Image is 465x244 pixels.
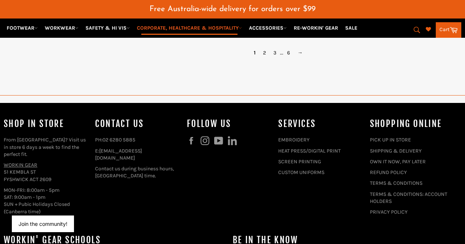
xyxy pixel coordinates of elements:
[18,221,67,227] button: Join the community!
[95,118,179,130] h4: Contact Us
[294,47,306,58] a: →
[149,5,316,13] span: Free Australia-wide delivery for orders over $99
[370,137,411,143] a: PICK UP IN STORE
[278,148,341,154] a: HEAT PRESS/DIGITAL PRINT
[134,21,245,34] a: CORPORATE, HEALTHCARE & HOSPITALITY
[4,161,88,183] p: 51 KEMBLA ST FYSHWICK ACT 2609
[270,47,280,58] a: 3
[436,22,461,38] a: Cart
[283,47,294,58] a: 6
[370,209,408,215] a: PRIVACY POLICY
[4,118,88,130] h4: Shop In Store
[280,50,283,56] span: ...
[278,169,324,176] a: CUSTOM UNIFORMS
[370,148,422,154] a: SHIPPING & DELIVERY
[4,162,37,168] a: WORKIN GEAR
[95,165,179,180] p: Contact us during business hours, [GEOGRAPHIC_DATA] time.
[4,21,41,34] a: FOOTWEAR
[342,21,360,34] a: SALE
[370,118,454,130] h4: SHOPPING ONLINE
[42,21,81,34] a: WORKWEAR
[95,136,179,143] p: PH:
[259,47,270,58] a: 2
[291,21,341,34] a: RE-WORKIN' GEAR
[370,191,447,204] a: TERMS & CONDITIONS: ACCOUNT HOLDERS
[187,118,271,130] h4: Follow us
[370,158,426,165] a: OWN IT NOW, PAY LATER
[4,136,88,158] p: From [GEOGRAPHIC_DATA]? Visit us in store 6 days a week to find the perfect fit.
[278,137,310,143] a: EMBROIDERY
[278,158,321,165] a: SCREEN PRINTING
[4,187,88,215] p: MON-FRI: 8:00am - 5pm SAT: 9:00am - 1pm SUN + Pubic Holidays Closed (Canberra time)
[82,21,133,34] a: SAFETY & HI VIS
[102,137,135,143] a: 02 6280 5885
[95,147,179,162] p: E:
[246,21,290,34] a: ACCESSORIES
[250,47,259,58] span: 1
[370,180,422,186] a: TERMS & CONDITIONS
[278,118,362,130] h4: services
[370,169,407,176] a: REFUND POLICY
[95,148,142,161] a: [EMAIL_ADDRESS][DOMAIN_NAME]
